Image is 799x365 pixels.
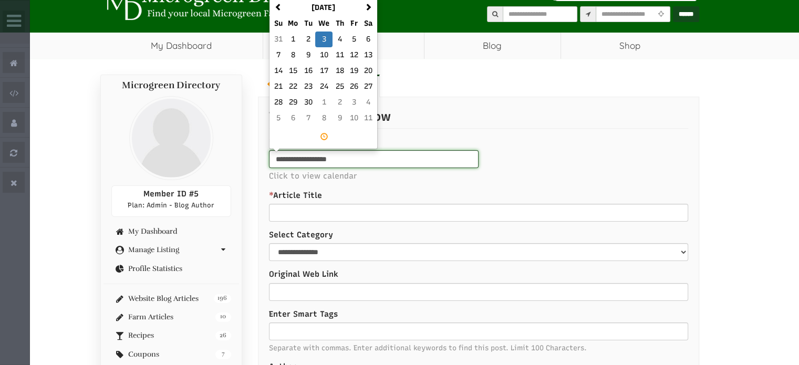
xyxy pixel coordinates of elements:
td: 8 [315,110,333,126]
td: 17 [315,63,333,79]
span: Previous Month [275,3,282,11]
th: Tu [301,16,315,32]
td: 25 [333,79,347,95]
th: Th [333,16,347,32]
td: 7 [301,110,315,126]
td: 21 [272,79,285,95]
td: 20 [361,63,375,79]
td: 23 [301,79,315,95]
td: 4 [361,95,375,110]
span: Member ID #5 [143,189,199,199]
i: Wide Admin Panel [7,13,21,29]
a: Resources [263,33,424,59]
td: 24 [315,79,333,95]
td: 11 [361,110,375,126]
td: 29 [285,95,301,110]
td: 3 [315,32,333,47]
td: 9 [333,110,347,126]
td: 11 [333,47,347,63]
a: My Dashboard [100,33,263,59]
td: 31 [272,32,285,47]
td: 4 [333,32,347,47]
label: Select Category [269,230,688,241]
td: 5 [347,32,361,47]
td: 2 [301,32,315,47]
label: Article Title [269,190,688,201]
th: Sa [361,16,375,32]
img: profile profile holder [129,96,213,180]
td: 12 [347,47,361,63]
td: 18 [333,63,347,79]
span: 10 [215,312,231,322]
a: Blog [424,33,561,59]
td: 30 [301,95,315,110]
select: select-1 [269,243,688,261]
th: Fr [347,16,361,32]
th: We [315,16,333,32]
th: Mo [285,16,301,32]
td: 1 [315,95,333,110]
td: 6 [361,32,375,47]
a: 7 Coupons [111,350,231,358]
a: Profile Statistics [111,265,231,273]
h4: Microgreen Directory [111,80,231,91]
td: 15 [285,63,301,79]
span: Separate with commas. Enter additional keywords to find this post. Limit 100 Characters. [269,343,688,353]
td: 1 [285,32,301,47]
a: Manage Listing [111,246,231,254]
td: 2 [333,95,347,110]
td: 3 [347,95,361,110]
td: 16 [301,63,315,79]
td: 8 [285,47,301,63]
td: 7 [272,47,285,63]
span: 7 [215,350,231,359]
td: 9 [301,47,315,63]
p: Enter Details Below [269,108,688,129]
a: 196 Website Blog Articles [111,295,231,303]
a: 10 Farm Articles [111,313,231,321]
span: Plan: Admin - Blog Author [128,201,214,209]
a: My Dashboard [111,227,231,235]
a: 26 Recipes [111,331,231,339]
th: Su [272,16,285,32]
td: 10 [347,110,361,126]
span: Next Month [365,3,372,11]
td: 28 [272,95,285,110]
span: 196 [214,294,231,304]
a: Go Back [258,75,316,97]
i: Use Current Location [656,11,667,18]
td: 5 [272,110,285,126]
td: 19 [347,63,361,79]
td: 26 [347,79,361,95]
td: 27 [361,79,375,95]
td: 10 [315,47,333,63]
td: 14 [272,63,285,79]
a: Select Time [272,130,377,145]
td: 13 [361,47,375,63]
label: Original Web Link [269,269,688,280]
a: Shop [561,33,699,59]
td: 22 [285,79,301,95]
p: Click to view calendar [269,171,688,182]
td: 6 [285,110,301,126]
label: Enter Smart Tags [269,309,688,320]
span: 26 [215,331,231,340]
